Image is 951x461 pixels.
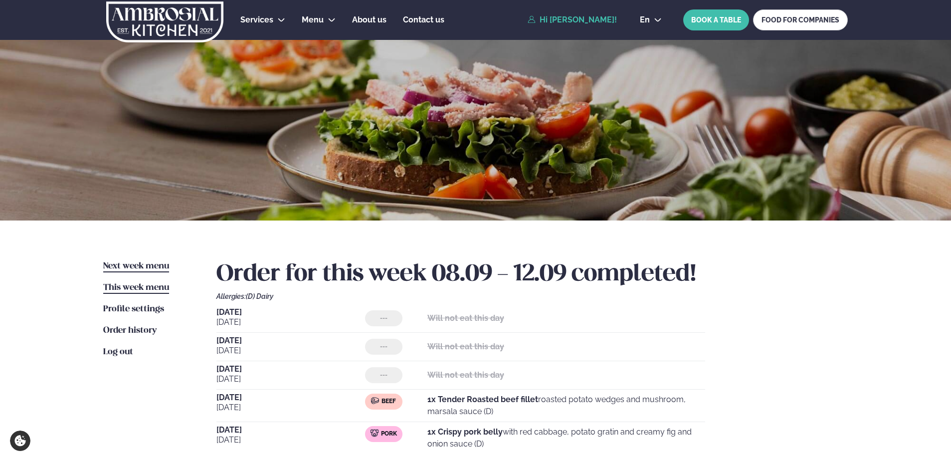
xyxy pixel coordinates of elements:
[380,343,387,351] span: ---
[380,371,387,379] span: ---
[381,430,397,438] span: Pork
[216,260,848,288] h2: Order for this week 08.09 - 12.09 completed!
[103,346,133,358] a: Log out
[103,282,169,294] a: This week menu
[753,9,848,30] a: FOOD FOR COMPANIES
[380,314,387,322] span: ---
[427,342,504,351] strong: Will not eat this day
[103,262,169,270] span: Next week menu
[640,16,650,24] span: en
[216,365,365,373] span: [DATE]
[427,426,705,450] p: with red cabbage, potato gratin and creamy fig and onion sauce (D)
[216,373,365,385] span: [DATE]
[352,15,386,24] span: About us
[216,426,365,434] span: [DATE]
[427,370,504,380] strong: Will not eat this day
[103,326,157,335] span: Order history
[103,303,164,315] a: Profile settings
[103,325,157,337] a: Order history
[103,283,169,292] span: This week menu
[216,402,365,414] span: [DATE]
[302,14,324,26] a: Menu
[427,427,503,437] strong: 1x Crispy pork belly
[632,16,670,24] button: en
[427,313,504,323] strong: Will not eat this day
[246,292,273,300] span: (D) Dairy
[216,394,365,402] span: [DATE]
[427,394,705,418] p: roasted potato wedges and mushroom, marsala sauce (D)
[216,308,365,316] span: [DATE]
[216,292,848,300] div: Allergies:
[683,9,749,30] button: BOOK A TABLE
[105,1,224,42] img: logo
[103,348,133,356] span: Log out
[240,14,273,26] a: Services
[103,305,164,313] span: Profile settings
[352,14,386,26] a: About us
[216,337,365,345] span: [DATE]
[103,260,169,272] a: Next week menu
[381,398,396,406] span: Beef
[10,431,30,451] a: Cookie settings
[403,15,444,24] span: Contact us
[216,434,365,446] span: [DATE]
[403,14,444,26] a: Contact us
[371,397,379,405] img: beef.svg
[371,429,379,437] img: pork.svg
[427,395,538,404] strong: 1x Tender Roasted beef fillet
[216,345,365,357] span: [DATE]
[216,316,365,328] span: [DATE]
[240,15,273,24] span: Services
[528,15,617,24] a: Hi [PERSON_NAME]!
[302,15,324,24] span: Menu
